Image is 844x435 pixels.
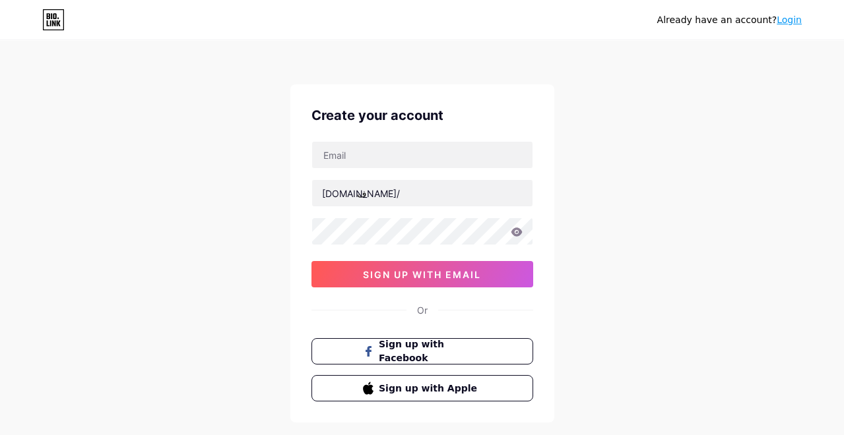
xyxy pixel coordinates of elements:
a: Login [777,14,802,25]
div: Already have an account? [657,13,802,27]
span: sign up with email [363,269,481,280]
button: Sign up with Apple [311,375,533,401]
span: Sign up with Apple [379,382,481,395]
button: sign up with email [311,261,533,287]
input: username [312,180,533,206]
div: Or [417,303,428,317]
button: Sign up with Facebook [311,338,533,364]
input: Email [312,142,533,168]
span: Sign up with Facebook [379,337,481,365]
div: [DOMAIN_NAME]/ [322,187,400,200]
div: Create your account [311,105,533,125]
